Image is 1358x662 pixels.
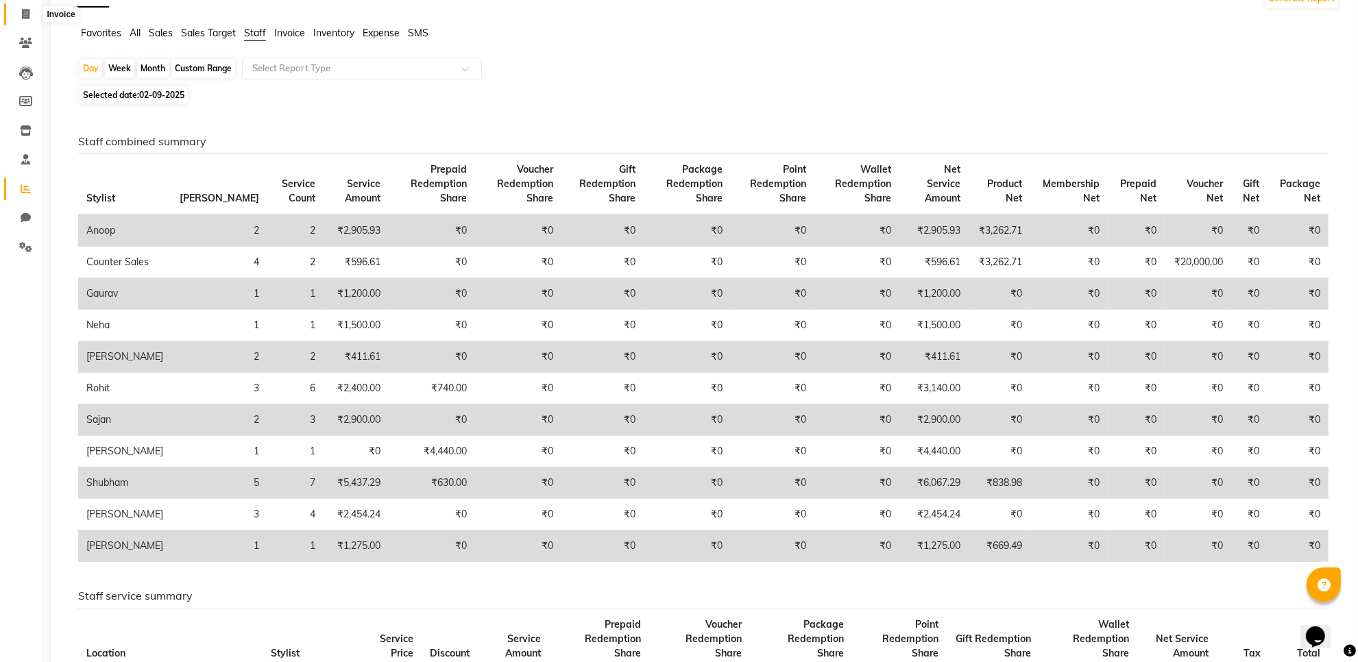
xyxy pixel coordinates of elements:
td: ₹0 [814,247,899,278]
td: ₹0 [1231,278,1268,310]
td: ₹0 [1108,278,1165,310]
td: ₹0 [1165,214,1231,247]
td: ₹4,440.00 [389,436,475,467]
td: 2 [267,247,324,278]
td: 5 [171,467,267,499]
td: Shubham [78,467,171,499]
td: ₹0 [1108,341,1165,373]
td: ₹2,900.00 [324,404,389,436]
td: ₹0 [731,530,814,562]
td: ₹0 [969,436,1030,467]
td: ₹669.49 [969,530,1030,562]
td: ₹0 [561,310,644,341]
td: ₹0 [1031,436,1108,467]
td: Rohit [78,373,171,404]
td: ₹0 [389,530,475,562]
td: ₹0 [389,404,475,436]
td: ₹0 [731,499,814,530]
span: Inventory [313,27,354,39]
td: ₹0 [1108,247,1165,278]
td: 2 [171,214,267,247]
td: ₹0 [561,436,644,467]
td: ₹0 [561,247,644,278]
td: ₹838.98 [969,467,1030,499]
td: ₹0 [644,214,731,247]
td: ₹0 [1031,499,1108,530]
td: 1 [267,530,324,562]
td: ₹1,275.00 [899,530,969,562]
td: ₹0 [1231,499,1268,530]
td: ₹0 [475,467,561,499]
td: ₹1,275.00 [324,530,389,562]
td: ₹0 [644,530,731,562]
td: ₹0 [969,278,1030,310]
td: ₹0 [475,310,561,341]
div: Invoice [43,6,78,23]
td: ₹0 [969,499,1030,530]
div: Month [137,59,169,78]
td: ₹0 [389,247,475,278]
span: Package Redemption Share [788,618,844,659]
td: ₹2,900.00 [899,404,969,436]
td: ₹0 [475,499,561,530]
td: ₹0 [561,499,644,530]
td: ₹0 [814,499,899,530]
td: ₹411.61 [899,341,969,373]
span: Voucher Redemption Share [497,163,553,204]
td: ₹0 [1231,310,1268,341]
td: ₹20,000.00 [1165,247,1231,278]
td: 7 [267,467,324,499]
td: ₹0 [1165,278,1231,310]
td: ₹0 [1268,214,1329,247]
td: ₹1,200.00 [324,278,389,310]
td: ₹0 [969,310,1030,341]
td: ₹2,905.93 [899,214,969,247]
span: Service Count [282,177,315,204]
div: Week [105,59,134,78]
span: Prepaid Net [1120,177,1156,204]
td: ₹0 [475,341,561,373]
td: ₹0 [475,436,561,467]
td: 4 [171,247,267,278]
span: Prepaid Redemption Share [411,163,467,204]
td: 2 [171,404,267,436]
td: ₹0 [814,373,899,404]
td: ₹0 [1268,341,1329,373]
td: ₹0 [1231,214,1268,247]
td: ₹0 [561,404,644,436]
span: Selected date: [80,86,188,103]
td: ₹0 [731,404,814,436]
td: ₹0 [561,530,644,562]
h6: Staff service summary [78,589,1329,602]
td: ₹0 [561,214,644,247]
h6: Staff combined summary [78,135,1329,148]
td: ₹0 [1108,467,1165,499]
span: Staff [244,27,266,39]
span: Wallet Redemption Share [835,163,891,204]
td: ₹0 [1268,310,1329,341]
td: ₹3,262.71 [969,247,1030,278]
td: ₹6,067.29 [899,467,969,499]
td: 3 [171,499,267,530]
td: ₹0 [731,467,814,499]
span: Prepaid Redemption Share [585,618,642,659]
td: 1 [171,530,267,562]
td: ₹0 [475,373,561,404]
td: ₹0 [1231,467,1268,499]
td: ₹0 [1231,530,1268,562]
td: ₹0 [731,310,814,341]
td: ₹0 [969,341,1030,373]
span: Net Service Amount [925,163,960,204]
span: Voucher Net [1187,177,1223,204]
span: Service Amount [505,633,541,659]
td: ₹0 [1165,373,1231,404]
td: 1 [171,436,267,467]
td: ₹0 [475,214,561,247]
td: Sajan [78,404,171,436]
td: ₹0 [644,247,731,278]
td: ₹4,440.00 [899,436,969,467]
span: Discount [430,647,470,659]
span: Point Redemption Share [750,163,806,204]
td: ₹2,400.00 [324,373,389,404]
span: Service Price [380,633,413,659]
